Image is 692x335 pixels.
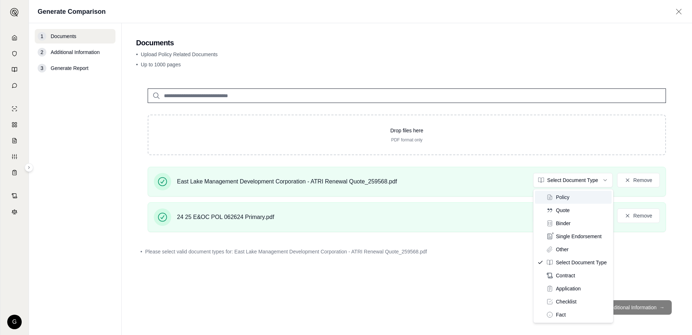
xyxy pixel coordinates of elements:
span: Binder [556,220,570,227]
span: Policy [556,194,569,201]
span: Checklist [556,298,577,305]
span: Application [556,285,581,292]
span: Select Document Type [556,259,607,266]
span: Contract [556,272,575,279]
span: Quote [556,207,570,214]
span: Fact [556,311,566,318]
span: Other [556,246,569,253]
span: Single Endorsement [556,233,602,240]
